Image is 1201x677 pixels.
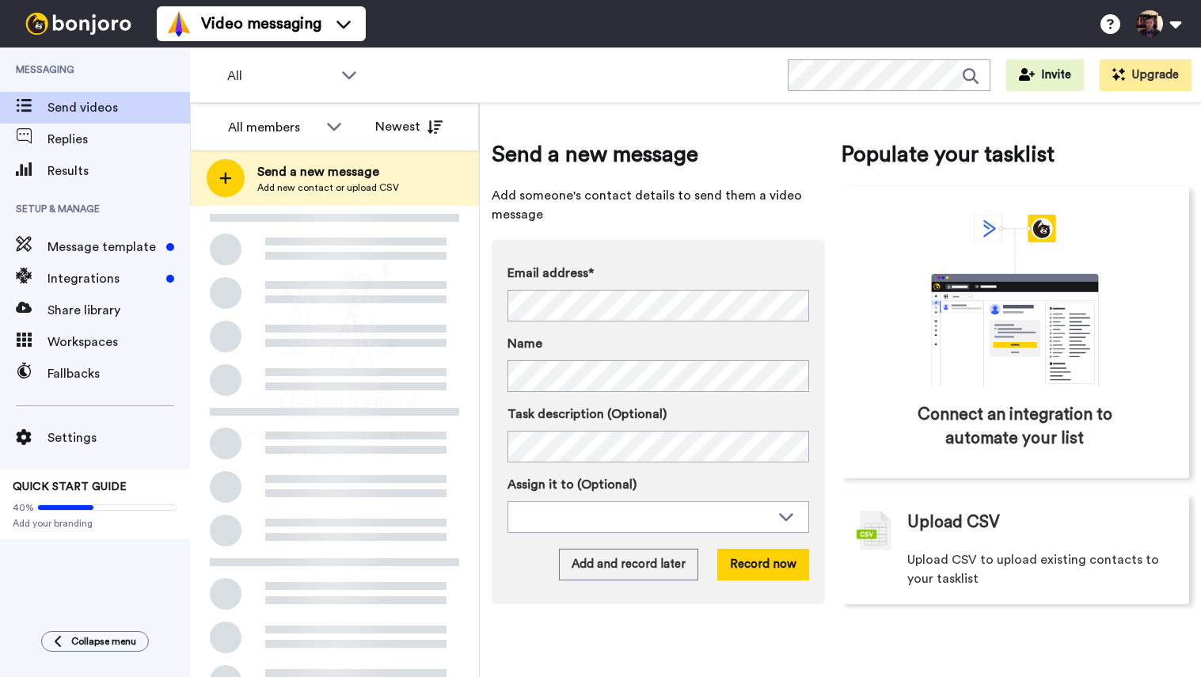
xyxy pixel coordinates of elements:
[48,269,160,288] span: Integrations
[507,334,542,353] span: Name
[48,238,160,257] span: Message template
[363,111,454,143] button: Newest
[228,118,318,137] div: All members
[71,635,136,648] span: Collapse menu
[257,162,399,181] span: Send a new message
[48,333,190,352] span: Workspaces
[214,424,455,462] span: Add new contacts to send them personalised messages
[48,98,190,117] span: Send videos
[908,403,1123,451] span: Connect an integration to automate your list
[19,13,138,35] img: bj-logo-header-white.svg
[13,481,127,493] span: QUICK START GUIDE
[857,511,891,550] img: csv-grey.png
[256,250,414,377] img: ready-set-action.png
[13,501,34,514] span: 40%
[48,301,190,320] span: Share library
[48,162,190,181] span: Results
[507,264,809,283] label: Email address*
[48,364,190,383] span: Fallbacks
[717,549,809,580] button: Record now
[507,405,809,424] label: Task description (Optional)
[166,11,192,36] img: vm-color.svg
[907,550,1174,588] span: Upload CSV to upload existing contacts to your tasklist
[252,389,418,413] span: Your tasklist is empty!
[41,631,149,652] button: Collapse menu
[1100,59,1191,91] button: Upgrade
[907,511,1000,534] span: Upload CSV
[227,67,333,86] span: All
[1006,59,1084,91] button: Invite
[492,186,825,224] span: Add someone's contact details to send them a video message
[13,517,177,530] span: Add your branding
[507,475,809,494] label: Assign it to (Optional)
[841,139,1190,170] span: Populate your tasklist
[201,13,321,35] span: Video messaging
[896,215,1134,387] div: animation
[257,181,399,194] span: Add new contact or upload CSV
[492,139,825,170] span: Send a new message
[48,130,190,149] span: Replies
[559,549,698,580] button: Add and record later
[48,428,190,447] span: Settings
